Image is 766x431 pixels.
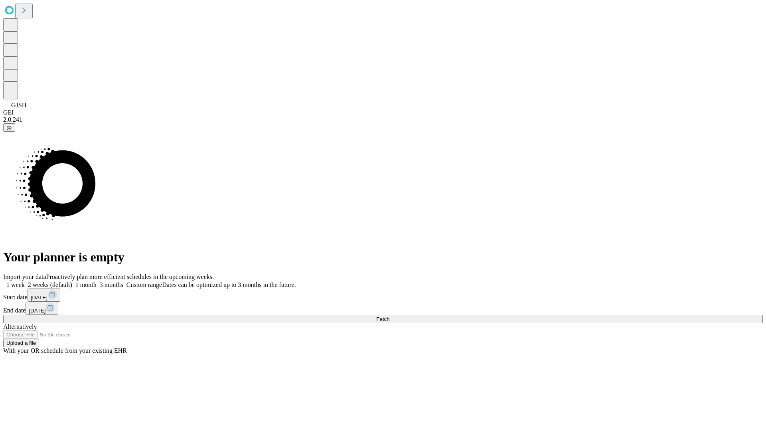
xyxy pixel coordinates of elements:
span: 1 month [75,281,97,288]
button: [DATE] [28,289,60,302]
div: 2.0.241 [3,116,763,123]
span: Custom range [126,281,162,288]
span: Dates can be optimized up to 3 months in the future. [162,281,296,288]
span: @ [6,125,12,130]
span: 2 weeks (default) [28,281,72,288]
span: GJSH [11,102,26,109]
button: Fetch [3,315,763,323]
h1: Your planner is empty [3,250,763,265]
span: [DATE] [31,295,47,301]
span: 1 week [6,281,25,288]
span: Import your data [3,273,46,280]
div: Start date [3,289,763,302]
span: 3 months [100,281,123,288]
span: Alternatively [3,323,37,330]
div: End date [3,302,763,315]
span: Fetch [376,316,389,322]
div: GEI [3,109,763,116]
button: @ [3,123,15,132]
span: With your OR schedule from your existing EHR [3,347,127,354]
span: [DATE] [29,308,45,314]
span: Proactively plan more efficient schedules in the upcoming weeks. [46,273,214,280]
button: [DATE] [26,302,58,315]
button: Upload a file [3,339,39,347]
